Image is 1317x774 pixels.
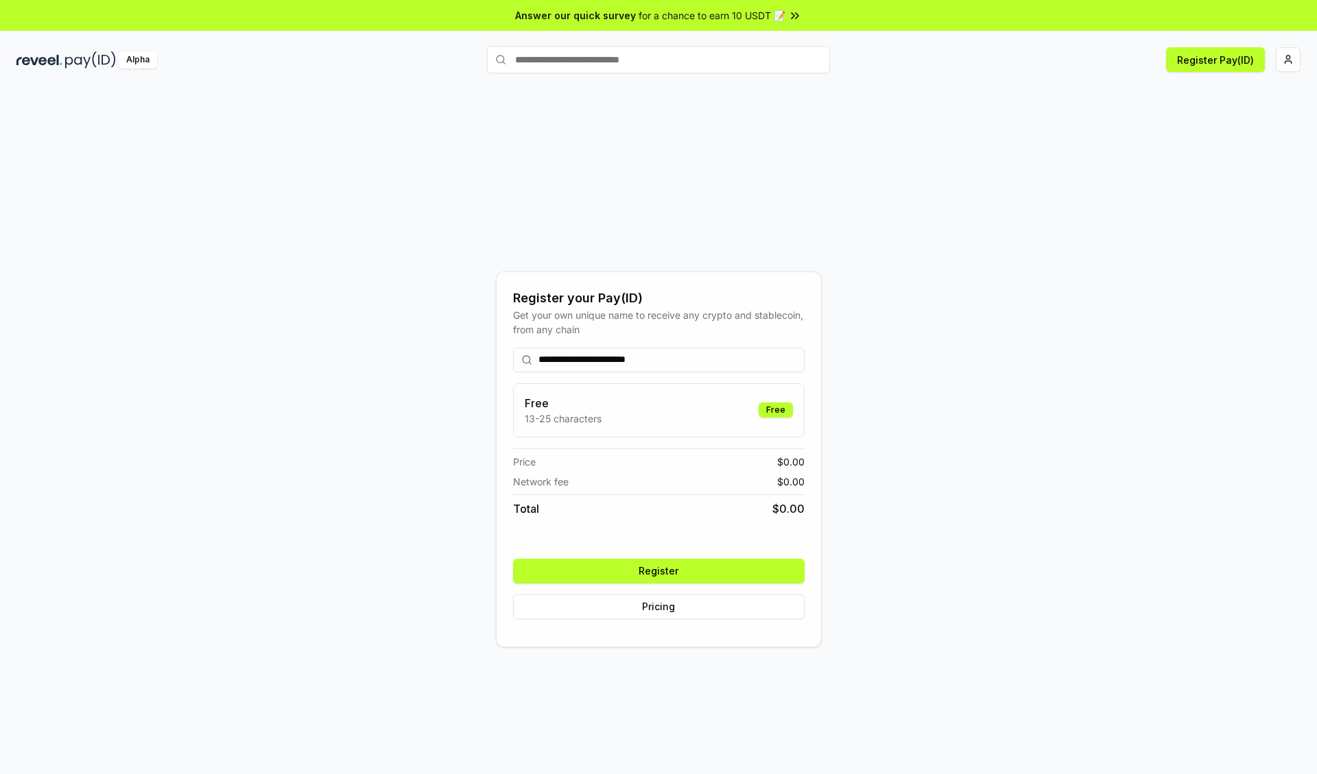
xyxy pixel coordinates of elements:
[525,411,602,426] p: 13-25 characters
[513,289,805,308] div: Register your Pay(ID)
[513,455,536,469] span: Price
[513,308,805,337] div: Get your own unique name to receive any crypto and stablecoin, from any chain
[119,51,157,69] div: Alpha
[777,474,805,489] span: $ 0.00
[515,8,636,23] span: Answer our quick survey
[772,500,805,517] span: $ 0.00
[513,500,539,517] span: Total
[65,51,116,69] img: pay_id
[759,402,793,418] div: Free
[639,8,785,23] span: for a chance to earn 10 USDT 📝
[525,395,602,411] h3: Free
[513,594,805,619] button: Pricing
[513,559,805,583] button: Register
[16,51,62,69] img: reveel_dark
[1166,47,1265,72] button: Register Pay(ID)
[777,455,805,469] span: $ 0.00
[513,474,569,489] span: Network fee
